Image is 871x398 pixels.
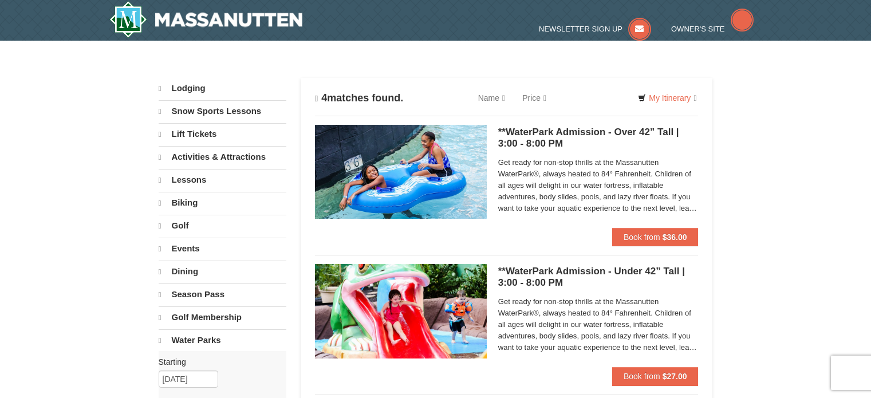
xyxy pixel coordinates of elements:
a: Activities & Attractions [159,146,286,168]
a: Snow Sports Lessons [159,100,286,122]
span: Get ready for non-stop thrills at the Massanutten WaterPark®, always heated to 84° Fahrenheit. Ch... [498,157,699,214]
h5: **WaterPark Admission - Over 42” Tall | 3:00 - 8:00 PM [498,127,699,149]
img: 6619917-1062-d161e022.jpg [315,264,487,358]
button: Book from $36.00 [612,228,699,246]
a: Season Pass [159,283,286,305]
a: Golf Membership [159,306,286,328]
a: Lift Tickets [159,123,286,145]
button: Book from $27.00 [612,367,699,385]
img: Massanutten Resort Logo [109,1,303,38]
a: Name [470,86,514,109]
a: Golf [159,215,286,237]
label: Starting [159,356,278,368]
a: Biking [159,192,286,214]
a: Lessons [159,169,286,191]
h5: **WaterPark Admission - Under 42” Tall | 3:00 - 8:00 PM [498,266,699,289]
strong: $36.00 [663,233,687,242]
a: My Itinerary [630,89,704,107]
span: Get ready for non-stop thrills at the Massanutten WaterPark®, always heated to 84° Fahrenheit. Ch... [498,296,699,353]
img: 6619917-1058-293f39d8.jpg [315,125,487,219]
span: Book from [624,372,660,381]
a: Owner's Site [671,25,754,33]
strong: $27.00 [663,372,687,381]
a: Price [514,86,555,109]
span: Book from [624,233,660,242]
a: Massanutten Resort [109,1,303,38]
a: Newsletter Sign Up [539,25,651,33]
a: Dining [159,261,286,282]
a: Water Parks [159,329,286,351]
span: Owner's Site [671,25,725,33]
span: Newsletter Sign Up [539,25,622,33]
a: Events [159,238,286,259]
a: Lodging [159,78,286,99]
